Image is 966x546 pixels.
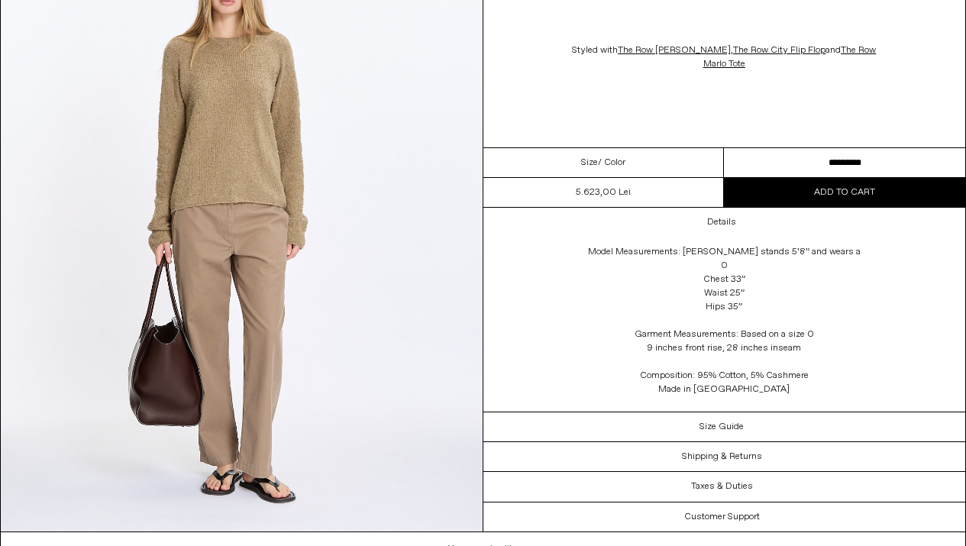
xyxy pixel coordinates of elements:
[572,44,876,70] span: Styled with , and
[703,44,877,70] a: The Row Marlo Tote
[699,422,744,432] h3: Size Guide
[724,179,965,208] button: Add to cart
[571,237,877,412] div: Model Measurements: [PERSON_NAME] stands 5’8” and wears a 0 Chest 33” Waist 25” Hips 35” Garment ...
[684,512,760,522] h3: Customer Support
[618,44,731,57] a: The Row [PERSON_NAME]
[707,218,736,228] h3: Details
[682,451,762,462] h3: Shipping & Returns
[733,44,825,57] a: The Row City Flip Flop
[691,482,753,493] h3: Taxes & Duties
[576,186,631,200] div: 5.623,00 lei
[814,187,875,199] span: Add to cart
[598,156,625,170] span: / Color
[581,156,598,170] span: Size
